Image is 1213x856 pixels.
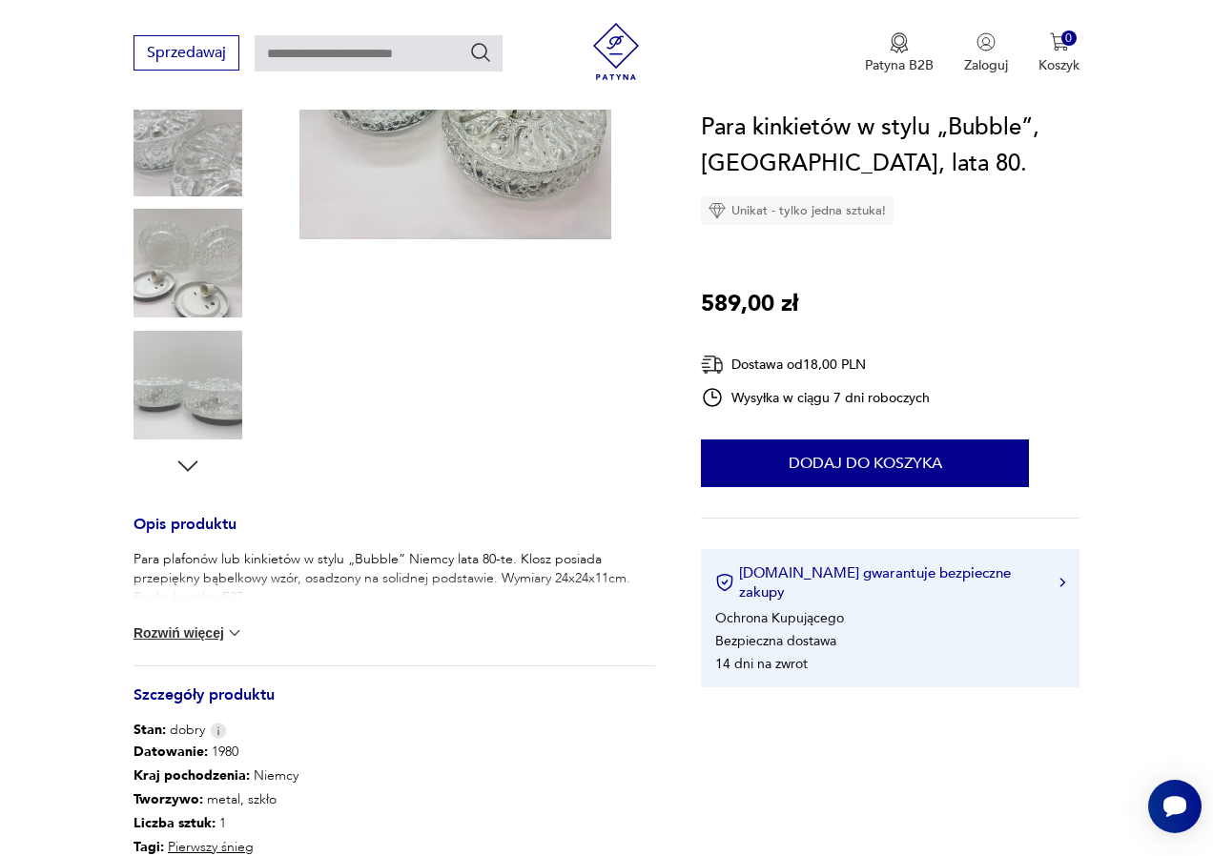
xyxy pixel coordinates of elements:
[134,787,298,811] p: metal, szkło
[134,721,205,740] span: dobry
[715,563,1065,601] button: [DOMAIN_NAME] gwarantuje bezpieczne zakupy
[964,56,1008,74] p: Zaloguj
[134,721,166,739] b: Stan:
[134,838,164,856] b: Tagi:
[964,32,1008,74] button: Zaloguj
[701,353,724,377] img: Ikona dostawy
[469,41,492,64] button: Szukaj
[134,766,250,785] b: Kraj pochodzenia :
[977,32,996,51] img: Ikonka użytkownika
[134,740,298,764] p: 1980
[715,632,836,650] li: Bezpieczna dostawa
[134,209,242,317] img: Zdjęcie produktu Para kinkietów w stylu „Bubble”, Niemcy, lata 80.
[701,110,1079,182] h1: Para kinkietów w stylu „Bubble”, [GEOGRAPHIC_DATA], lata 80.
[1050,32,1069,51] img: Ikona koszyka
[715,573,734,592] img: Ikona certyfikatu
[134,811,298,835] p: 1
[225,623,244,642] img: chevron down
[134,519,655,550] h3: Opis produktu
[701,386,930,409] div: Wysyłka w ciągu 7 dni roboczych
[865,56,934,74] p: Patyna B2B
[1059,578,1065,587] img: Ikona strzałki w prawo
[865,32,934,74] a: Ikona medaluPatyna B2B
[134,331,242,439] img: Zdjęcie produktu Para kinkietów w stylu „Bubble”, Niemcy, lata 80.
[134,790,203,808] b: Tworzywo :
[134,764,298,787] p: Niemcy
[134,814,216,832] b: Liczba sztuk:
[134,743,208,761] b: Datowanie :
[1148,780,1202,833] iframe: Smartsupp widget button
[134,35,239,71] button: Sprzedawaj
[715,609,844,627] li: Ochrona Kupującego
[701,286,798,322] p: 589,00 zł
[715,655,808,673] li: 14 dni na zwrot
[1061,31,1078,47] div: 0
[134,88,242,196] img: Zdjęcie produktu Para kinkietów w stylu „Bubble”, Niemcy, lata 80.
[587,23,645,80] img: Patyna - sklep z meblami i dekoracjami vintage
[168,838,254,856] a: Pierwszy śnieg
[701,196,894,225] div: Unikat - tylko jedna sztuka!
[701,353,930,377] div: Dostawa od 18,00 PLN
[1038,32,1079,74] button: 0Koszyk
[1038,56,1079,74] p: Koszyk
[134,623,244,642] button: Rozwiń więcej
[210,723,227,739] img: Info icon
[701,439,1029,487] button: Dodaj do koszyka
[709,202,726,219] img: Ikona diamentu
[865,32,934,74] button: Patyna B2B
[134,689,655,721] h3: Szczegóły produktu
[890,32,909,53] img: Ikona medalu
[134,48,239,61] a: Sprzedawaj
[134,550,655,607] p: Para plafonów lub kinkietów w stylu „Bubble” Niemcy lata 80-te. Klosz posiada przepiękny bąbelkow...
